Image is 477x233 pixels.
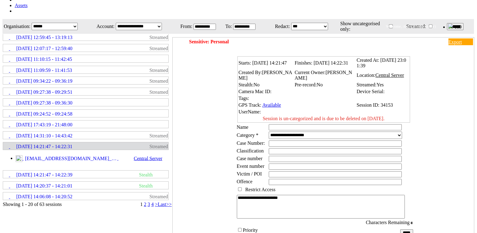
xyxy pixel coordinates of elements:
[150,68,168,73] span: Streamed
[237,186,413,193] td: Restrict Access
[237,179,252,184] span: Offence
[377,82,384,87] span: Yes
[253,82,260,87] span: No
[151,202,154,207] a: 4
[3,171,168,178] a: [DATE] 14:21:47 - 14:22:39
[238,69,294,81] td: Created By:
[16,89,72,95] span: [DATE] 09:27:38 - 09:29:51
[140,202,143,207] span: 1
[3,182,168,189] a: [DATE] 14:20:37 - 14:21:01
[263,116,385,121] span: Session is un-categorized and is due to be deleted on [DATE].
[3,88,168,95] a: [DATE] 09:27:38 - 09:29:51
[375,73,404,78] span: Central Server
[16,122,72,128] span: [DATE] 17:43:19 - 21:48:00
[357,89,385,94] span: Device Serial:
[239,109,261,114] span: UserName:
[16,194,72,199] span: [DATE] 14:06:08 - 14:20:52
[91,20,115,33] td: Account:
[238,89,356,95] td: Camera Mac ID:
[16,156,166,161] a: [EMAIL_ADDRESS][DOMAIN_NAME]_2025_0927_142147_000.mp4 Central Server
[381,102,393,108] span: 34153
[3,99,168,106] a: [DATE] 09:27:38 - 09:36:30
[3,55,168,62] a: [DATE] 11:10:15 - 11:42:45
[237,164,264,169] span: Event number
[237,140,265,146] span: Case Number:
[239,102,261,108] span: GPS Track:
[150,194,168,199] span: Streamed
[16,46,72,51] span: [DATE] 12:07:17 - 12:59:40
[223,20,232,33] td: To:
[16,172,72,178] span: [DATE] 14:21:47 - 14:22:39
[357,57,379,63] span: Created At:
[3,143,168,149] a: [DATE] 14:21:47 - 14:22:31
[158,202,172,207] a: Last>>
[16,68,72,73] span: [DATE] 11:09:59 - 11:41:53
[144,202,146,207] a: 2
[357,57,406,68] span: [DATE] 23:01:39
[3,110,168,117] a: [DATE] 09:24:52 - 09:24:58
[294,69,356,81] td: Current Owner:
[16,57,72,62] span: [DATE] 11:10:15 - 11:42:45
[454,24,462,30] span: 139
[3,193,168,199] a: [DATE] 14:06:08 - 14:20:52
[189,38,432,45] td: Sensitive: Personal
[239,60,251,65] span: Starts:
[119,156,166,161] span: Central Server
[294,82,356,88] td: Pre-record:
[3,20,31,33] td: Organisation:
[237,132,259,138] label: Category *
[16,183,72,189] span: [DATE] 14:20:37 - 14:21:01
[357,102,379,108] span: Session ID:
[147,202,150,207] a: 3
[16,133,72,139] span: [DATE] 14:31:10 - 14:43:42
[16,100,72,106] span: [DATE] 09:27:38 - 09:36:30
[16,155,22,162] img: video24.svg
[15,3,28,8] a: Assets
[340,21,380,32] span: Show uncategorised only:
[150,35,168,40] span: Streamed
[314,60,348,65] span: [DATE] 14:22:31
[24,156,117,161] span: matt@mview.com.au_2025_0927_142147_000.mp4
[237,156,263,161] span: Case number
[139,183,153,189] span: Stealth
[356,82,409,88] td: Streamed:
[356,69,409,81] td: Location:
[16,78,72,84] span: [DATE] 09:34:22 - 09:36:19
[252,60,287,65] span: [DATE] 14:21:47
[3,202,62,207] span: Showing 1 - 20 of 63 sessions
[334,220,413,226] div: Characters Remaining
[237,148,264,153] span: Classification
[386,24,436,29] span: Welcome, Aqil (Administrator)
[448,24,453,29] img: bell25.png
[238,82,294,88] td: Stealth:
[16,35,72,40] span: [DATE] 12:59:45 - 13:19:13
[150,144,168,149] span: Streamed
[295,60,312,65] span: Finishes:
[237,124,248,130] label: Name
[150,89,168,95] span: Streamed
[16,144,72,149] span: [DATE] 14:21:47 - 14:22:31
[317,82,323,87] span: No
[155,202,158,207] a: >
[448,38,473,45] a: Export
[150,133,168,139] span: Streamed
[3,45,168,51] a: [DATE] 12:07:17 - 12:59:40
[16,111,72,117] span: [DATE] 09:24:52 - 09:24:58
[139,172,153,178] span: Stealth
[3,66,168,73] a: [DATE] 11:09:59 - 11:41:53
[150,46,168,51] span: Streamed
[263,20,290,33] td: Redact:
[262,102,281,108] a: Available
[150,78,168,84] span: Streamed
[237,171,262,176] span: Victim / POI
[295,70,352,81] span: [PERSON_NAME]
[3,77,168,84] a: [DATE] 09:34:22 - 09:36:19
[3,34,168,40] a: [DATE] 12:59:45 - 13:19:13
[239,70,292,81] span: [PERSON_NAME]
[177,20,193,33] td: From:
[239,96,249,101] span: Tags:
[3,132,168,139] a: [DATE] 14:31:10 - 14:43:42
[3,121,168,128] a: [DATE] 17:43:19 - 21:48:00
